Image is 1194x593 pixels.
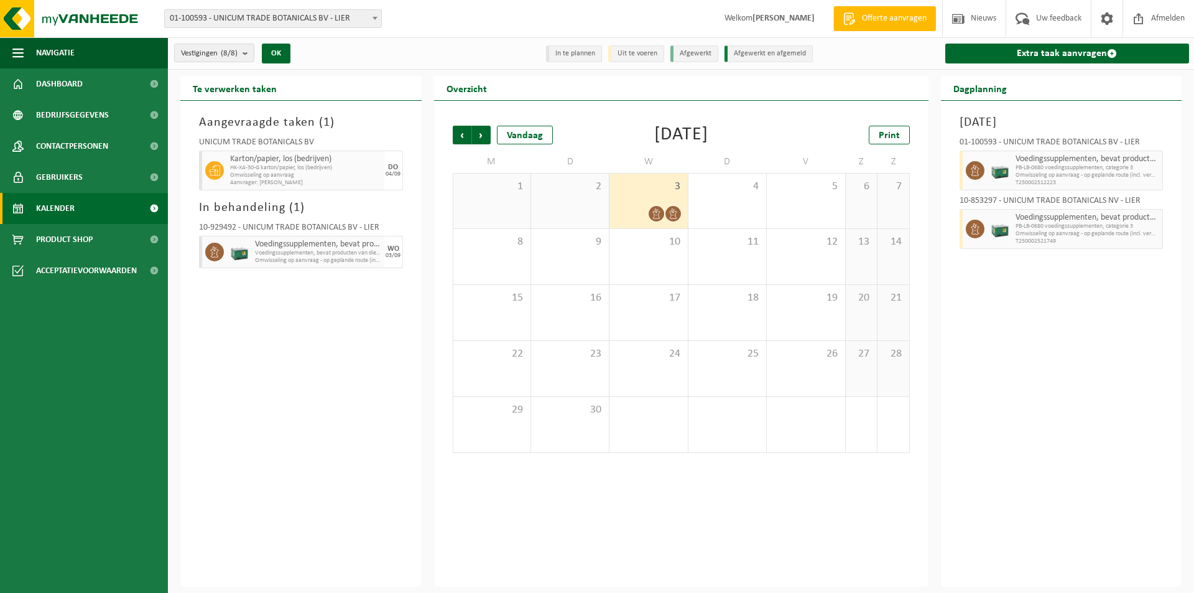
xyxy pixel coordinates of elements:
span: 27 [852,347,871,361]
span: 26 [773,347,838,361]
span: Omwisseling op aanvraag - op geplande route (incl. verwerking) [1016,172,1160,179]
img: PB-LB-0680-HPE-GN-01 [991,220,1009,238]
h2: Dagplanning [941,76,1019,100]
span: 13 [852,235,871,249]
span: Vorige [453,126,471,144]
span: 01-100593 - UNICUM TRADE BOTANICALS BV - LIER [165,10,381,27]
span: Omwisseling op aanvraag - op geplande route (incl. verwerking) [255,257,381,264]
td: D [688,151,767,173]
td: M [453,151,531,173]
span: 21 [884,291,902,305]
span: 15 [460,291,524,305]
li: Afgewerkt en afgemeld [724,45,813,62]
div: 10-929492 - UNICUM TRADE BOTANICALS BV - LIER [199,223,403,236]
span: 1 [460,180,524,194]
span: 22 [460,347,524,361]
div: 10-853297 - UNICUM TRADE BOTANICALS NV - LIER [960,197,1164,209]
span: 4 [695,180,760,194]
span: 7 [884,180,902,194]
img: PB-LB-0680-HPE-GN-01 [230,243,249,261]
h3: In behandeling ( ) [199,198,403,217]
li: Uit te voeren [608,45,664,62]
span: Print [879,131,900,141]
span: Aanvrager: [PERSON_NAME] [230,179,381,187]
div: DO [388,164,398,171]
li: Afgewerkt [670,45,718,62]
span: Product Shop [36,224,93,255]
span: 2 [537,180,603,194]
span: Voedingssupplementen, bevat producten van dierlijke oorsprong, categorie 3 [1016,154,1160,164]
span: 1 [323,116,330,129]
span: 8 [460,235,524,249]
span: 6 [852,180,871,194]
span: 29 [460,403,524,417]
div: [DATE] [654,126,708,144]
span: Voedingssupplementen, bevat producten van dierlijke oorspron [255,250,381,257]
span: T250002512223 [1016,179,1160,187]
a: Extra taak aanvragen [945,44,1190,63]
span: 23 [537,347,603,361]
span: 19 [773,291,838,305]
span: Voedingssupplementen, bevat producten van dierlijke oorsprong, categorie 3 [255,240,381,250]
span: 5 [773,180,838,194]
span: PB-LB-0680 voedingssupplementen, categorie 3 [1016,164,1160,172]
h3: [DATE] [960,113,1164,132]
div: UNICUM TRADE BOTANICALS BV [199,138,403,151]
span: 16 [537,291,603,305]
li: In te plannen [546,45,602,62]
span: 18 [695,291,760,305]
span: 01-100593 - UNICUM TRADE BOTANICALS BV - LIER [164,9,382,28]
td: W [609,151,688,173]
h3: Aangevraagde taken ( ) [199,113,403,132]
span: 1 [294,202,300,214]
td: D [531,151,609,173]
img: PB-LB-0680-HPE-GN-01 [991,161,1009,180]
span: Offerte aanvragen [859,12,930,25]
span: 25 [695,347,760,361]
div: 04/09 [386,171,400,177]
strong: [PERSON_NAME] [752,14,815,23]
span: T250002521749 [1016,238,1160,245]
div: WO [387,245,399,253]
span: Voedingssupplementen, bevat producten van dierlijke oorsprong, categorie 3 [1016,213,1160,223]
span: PB-LB-0680 voedingssupplementen, categorie 3 [1016,223,1160,230]
span: 24 [616,347,681,361]
span: Bedrijfsgegevens [36,100,109,131]
span: HK-XA-30-G karton/papier, los (bedrijven) [230,164,381,172]
span: 20 [852,291,871,305]
span: 3 [616,180,681,194]
td: Z [877,151,909,173]
span: Navigatie [36,37,75,68]
h2: Te verwerken taken [180,76,289,100]
span: 9 [537,235,603,249]
span: 30 [537,403,603,417]
div: 01-100593 - UNICUM TRADE BOTANICALS BV - LIER [960,138,1164,151]
h2: Overzicht [434,76,499,100]
span: Acceptatievoorwaarden [36,255,137,286]
span: Karton/papier, los (bedrijven) [230,154,381,164]
span: Omwisseling op aanvraag - op geplande route (incl. verwerking) [1016,230,1160,238]
span: Vestigingen [181,44,238,63]
button: Vestigingen(8/8) [174,44,254,62]
td: Z [846,151,877,173]
span: 10 [616,235,681,249]
span: 28 [884,347,902,361]
button: OK [262,44,290,63]
div: 03/09 [386,253,400,259]
span: 12 [773,235,838,249]
a: Offerte aanvragen [833,6,936,31]
td: V [767,151,845,173]
span: Contactpersonen [36,131,108,162]
span: 14 [884,235,902,249]
span: 11 [695,235,760,249]
a: Print [869,126,910,144]
count: (8/8) [221,49,238,57]
span: Gebruikers [36,162,83,193]
span: Omwisseling op aanvraag [230,172,381,179]
span: Dashboard [36,68,83,100]
div: Vandaag [497,126,553,144]
span: 17 [616,291,681,305]
span: Volgende [472,126,491,144]
span: Kalender [36,193,75,224]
